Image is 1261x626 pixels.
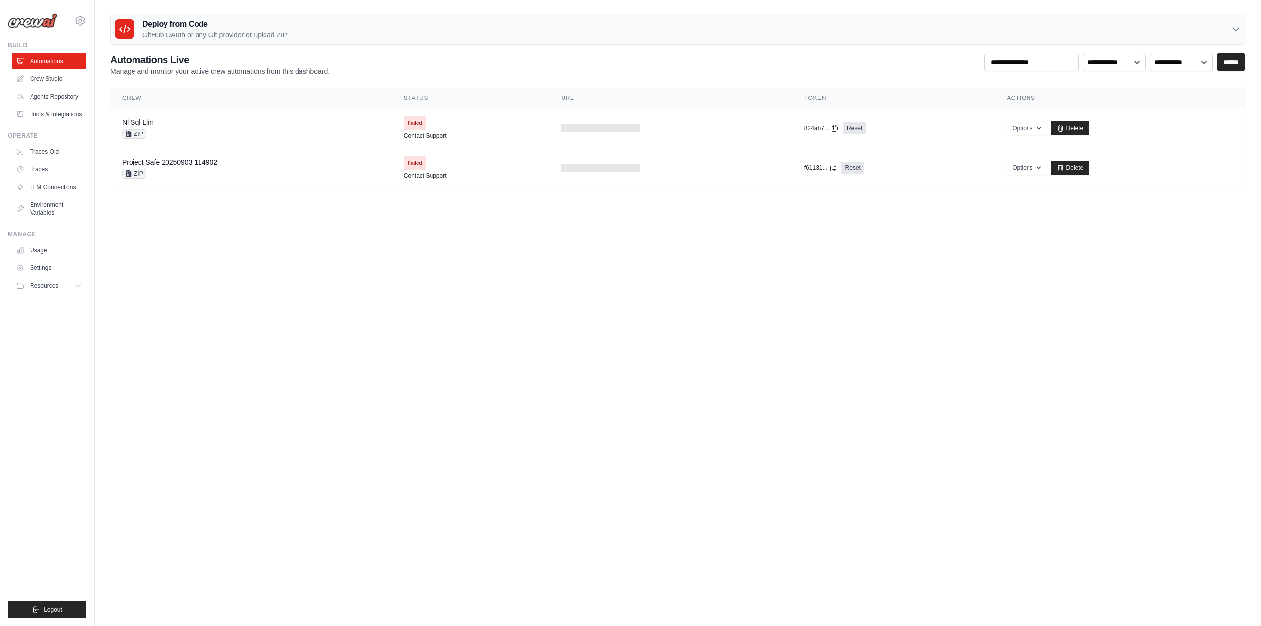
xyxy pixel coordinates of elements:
a: Reset [843,122,866,134]
a: Delete [1051,161,1089,175]
a: Tools & Integrations [12,106,86,122]
span: Resources [30,282,58,290]
a: LLM Connections [12,179,86,195]
th: Crew [110,88,392,108]
a: Reset [841,162,864,174]
span: ZIP [122,129,146,139]
button: Options [1007,161,1047,175]
a: Nl Sql Llm [122,118,154,126]
a: Traces Old [12,144,86,160]
th: Status [392,88,550,108]
a: Delete [1051,121,1089,135]
a: Settings [12,260,86,276]
th: Token [793,88,995,108]
h2: Automations Live [110,53,330,66]
span: Failed [404,116,426,130]
th: URL [549,88,792,108]
span: Logout [44,606,62,614]
p: GitHub OAuth or any Git provider or upload ZIP [142,30,287,40]
div: Build [8,41,86,49]
th: Actions [995,88,1245,108]
h3: Deploy from Code [142,18,287,30]
span: ZIP [122,169,146,179]
a: Contact Support [404,172,447,180]
button: Logout [8,601,86,618]
a: Crew Studio [12,71,86,87]
button: f61131... [804,164,837,172]
button: Options [1007,121,1047,135]
a: Project Safe 20250903 114902 [122,158,217,166]
a: Automations [12,53,86,69]
a: Traces [12,162,86,177]
a: Agents Repository [12,89,86,104]
a: Environment Variables [12,197,86,221]
button: Resources [12,278,86,294]
span: Failed [404,156,426,170]
button: 824ab7... [804,124,839,132]
p: Manage and monitor your active crew automations from this dashboard. [110,66,330,76]
a: Contact Support [404,132,447,140]
div: Manage [8,231,86,238]
a: Usage [12,242,86,258]
div: Operate [8,132,86,140]
img: Logo [8,13,57,28]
